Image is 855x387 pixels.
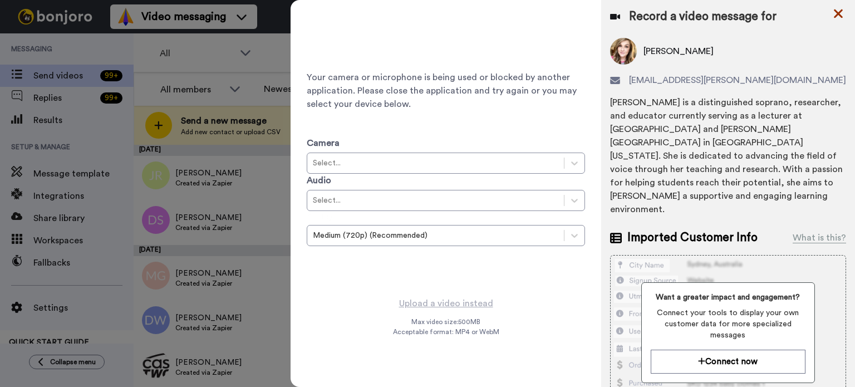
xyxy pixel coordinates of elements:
label: Camera [307,136,340,150]
div: Select... [313,158,558,169]
label: Quality [307,211,332,222]
span: Want a greater impact and engagement? [651,292,805,303]
span: [EMAIL_ADDRESS][PERSON_NAME][DOMAIN_NAME] [629,74,846,87]
div: Medium (720p) (Recommended) [313,230,558,241]
span: Your camera or microphone is being used or blocked by another application. Please close the appli... [307,71,585,111]
div: [PERSON_NAME] is a distinguished soprano, researcher, and educator currently serving as a lecture... [610,96,846,216]
span: Connect your tools to display your own customer data for more specialized messages [651,307,805,341]
span: Imported Customer Info [627,229,758,246]
span: Max video size: 500 MB [411,317,480,326]
div: Select... [313,195,558,206]
button: Connect now [651,350,805,374]
label: Audio [307,174,331,187]
div: What is this? [793,231,846,244]
span: Acceptable format: MP4 or WebM [393,327,499,336]
button: Upload a video instead [396,296,497,311]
